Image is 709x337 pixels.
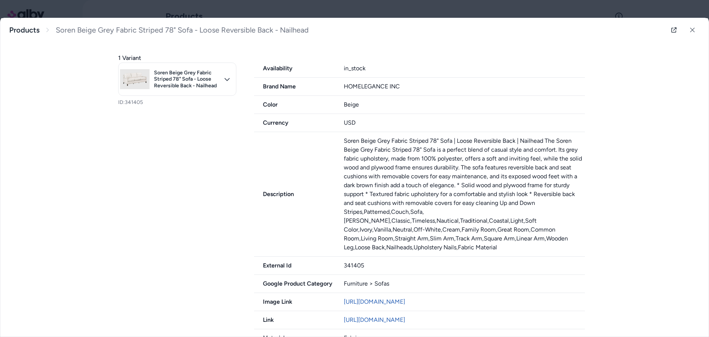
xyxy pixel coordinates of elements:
[254,64,335,73] span: Availability
[118,99,236,106] p: ID: 341405
[344,316,405,323] a: [URL][DOMAIN_NAME]
[344,279,585,288] div: Furniture > Sofas
[254,190,335,199] span: Description
[344,118,585,127] div: USD
[254,82,335,91] span: Brand Name
[344,261,585,270] div: 341405
[254,297,335,306] span: Image Link
[154,70,220,89] span: Soren Beige Grey Fabric Striped 78" Sofa - Loose Reversible Back - Nailhead
[9,26,309,35] nav: breadcrumb
[254,100,335,109] span: Color
[56,26,309,35] span: Soren Beige Grey Fabric Striped 78" Sofa - Loose Reversible Back - Nailhead
[254,118,335,127] span: Currency
[254,316,335,324] span: Link
[344,82,585,91] div: HOMELEGANCE INC
[344,137,585,252] p: Soren Beige Grey Fabric Striped 78" Sofa | Loose Reversible Back | Nailhead The Soren Beige Grey ...
[344,64,585,73] div: in_stock
[118,54,141,63] span: 1 Variant
[254,279,335,288] span: Google Product Category
[254,261,335,270] span: External Id
[344,100,585,109] div: Beige
[9,26,40,35] a: Products
[344,298,405,305] a: [URL][DOMAIN_NAME]
[120,64,150,94] img: 341405_beige_fabric_sofa_signature_62321.jpg
[118,63,236,96] button: Soren Beige Grey Fabric Striped 78" Sofa - Loose Reversible Back - Nailhead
